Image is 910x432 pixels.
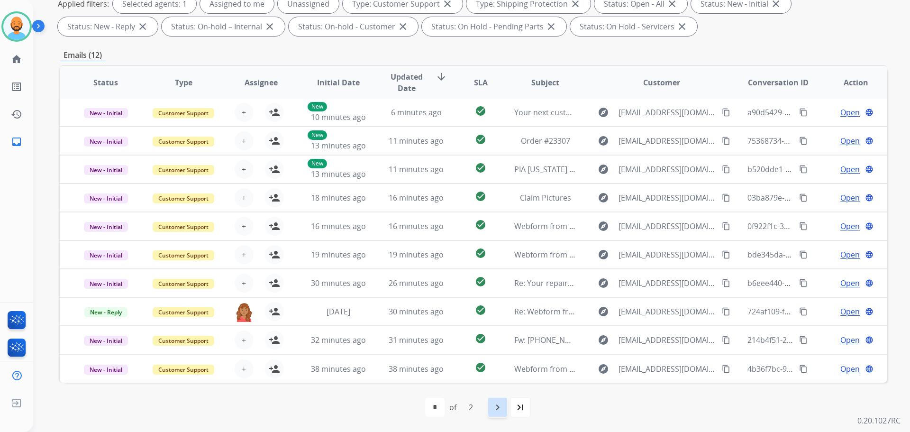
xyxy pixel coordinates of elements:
[235,359,254,378] button: +
[747,164,896,175] span: b520dde1-516b-4cb0-9ad9-b3cb3e87c85b
[619,277,716,289] span: [EMAIL_ADDRESS][DOMAIN_NAME]
[289,17,418,36] div: Status: On-hold - Customer
[799,108,808,117] mat-icon: content_copy
[317,77,360,88] span: Initial Date
[598,363,609,375] mat-icon: explore
[242,221,246,232] span: +
[475,276,486,287] mat-icon: check_circle
[242,107,246,118] span: +
[865,279,874,287] mat-icon: language
[461,398,481,417] div: 2
[11,109,22,120] mat-icon: history
[747,107,894,118] span: a90d5429-3907-45c7-b1ea-dbddf5e5cbbe
[619,249,716,260] span: [EMAIL_ADDRESS][DOMAIN_NAME]
[747,249,898,260] span: bde345da-5e2b-4d80-ad18-eb18d4643b19
[619,334,716,346] span: [EMAIL_ADDRESS][DOMAIN_NAME]
[722,365,730,373] mat-icon: content_copy
[492,402,503,413] mat-icon: navigate_next
[619,164,716,175] span: [EMAIL_ADDRESS][DOMAIN_NAME]
[3,13,30,40] img: avatar
[598,334,609,346] mat-icon: explore
[58,17,158,36] div: Status: New - Reply
[865,165,874,174] mat-icon: language
[598,277,609,289] mat-icon: explore
[308,102,327,111] p: New
[269,334,280,346] mat-icon: person_add
[799,250,808,259] mat-icon: content_copy
[389,164,444,175] span: 11 minutes ago
[242,135,246,147] span: +
[84,165,128,175] span: New - Initial
[475,134,486,145] mat-icon: check_circle
[598,192,609,203] mat-icon: explore
[514,335,727,345] span: Fw: [PHONE_NUMBER] Couch pics Sales order #068C947383
[799,137,808,145] mat-icon: content_copy
[722,108,730,117] mat-icon: content_copy
[242,334,246,346] span: +
[619,363,716,375] span: [EMAIL_ADDRESS][DOMAIN_NAME]
[84,250,128,260] span: New - Initial
[389,364,444,374] span: 38 minutes ago
[619,221,716,232] span: [EMAIL_ADDRESS][DOMAIN_NAME]
[242,363,246,375] span: +
[269,107,280,118] mat-icon: person_add
[747,193,886,203] span: 03ba879e-5832-414d-8569-f3affff1151b
[722,336,730,344] mat-icon: content_copy
[162,17,285,36] div: Status: On-hold – Internal
[397,21,409,32] mat-icon: close
[521,136,570,146] span: Order #23307
[93,77,118,88] span: Status
[311,335,366,345] span: 32 minutes ago
[475,162,486,174] mat-icon: check_circle
[747,221,885,231] span: 0f922f1c-3dc6-41ec-96ff-1e5c2da0ecb5
[514,364,729,374] span: Webform from [EMAIL_ADDRESS][DOMAIN_NAME] on [DATE]
[389,193,444,203] span: 16 minutes ago
[840,363,860,375] span: Open
[389,306,444,317] span: 30 minutes ago
[245,77,278,88] span: Assignee
[619,192,716,203] span: [EMAIL_ADDRESS][DOMAIN_NAME]
[865,193,874,202] mat-icon: language
[389,136,444,146] span: 11 minutes ago
[264,21,275,32] mat-icon: close
[598,249,609,260] mat-icon: explore
[269,363,280,375] mat-icon: person_add
[840,306,860,317] span: Open
[514,249,729,260] span: Webform from [EMAIL_ADDRESS][DOMAIN_NAME] on [DATE]
[514,221,729,231] span: Webform from [EMAIL_ADDRESS][DOMAIN_NAME] on [DATE]
[747,278,892,288] span: b6eee440-ee33-4321-a59f-8129a380538d
[747,306,888,317] span: 724af109-f07c-4a11-a100-0733c6c50ec4
[619,306,716,317] span: [EMAIL_ADDRESS][DOMAIN_NAME]
[748,77,809,88] span: Conversation ID
[840,192,860,203] span: Open
[865,222,874,230] mat-icon: language
[865,336,874,344] mat-icon: language
[520,193,571,203] span: Claim Pictures
[84,365,128,375] span: New - Initial
[722,222,730,230] mat-icon: content_copy
[865,250,874,259] mat-icon: language
[799,222,808,230] mat-icon: content_copy
[570,17,697,36] div: Status: On Hold - Servicers
[840,277,860,289] span: Open
[799,279,808,287] mat-icon: content_copy
[11,136,22,147] mat-icon: inbox
[722,279,730,287] mat-icon: content_copy
[810,66,887,99] th: Action
[235,274,254,293] button: +
[514,306,742,317] span: Re: Webform from [EMAIL_ADDRESS][DOMAIN_NAME] on [DATE]
[474,77,488,88] span: SLA
[311,221,366,231] span: 16 minutes ago
[311,169,366,179] span: 13 minutes ago
[269,135,280,147] mat-icon: person_add
[422,17,566,36] div: Status: On Hold - Pending Parts
[514,107,710,118] span: Your next customer? Already scrolling TikTok right now
[840,334,860,346] span: Open
[153,137,214,147] span: Customer Support
[311,364,366,374] span: 38 minutes ago
[598,221,609,232] mat-icon: explore
[391,107,442,118] span: 6 minutes ago
[235,131,254,150] button: +
[235,302,254,322] img: agent-avatar
[389,278,444,288] span: 26 minutes ago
